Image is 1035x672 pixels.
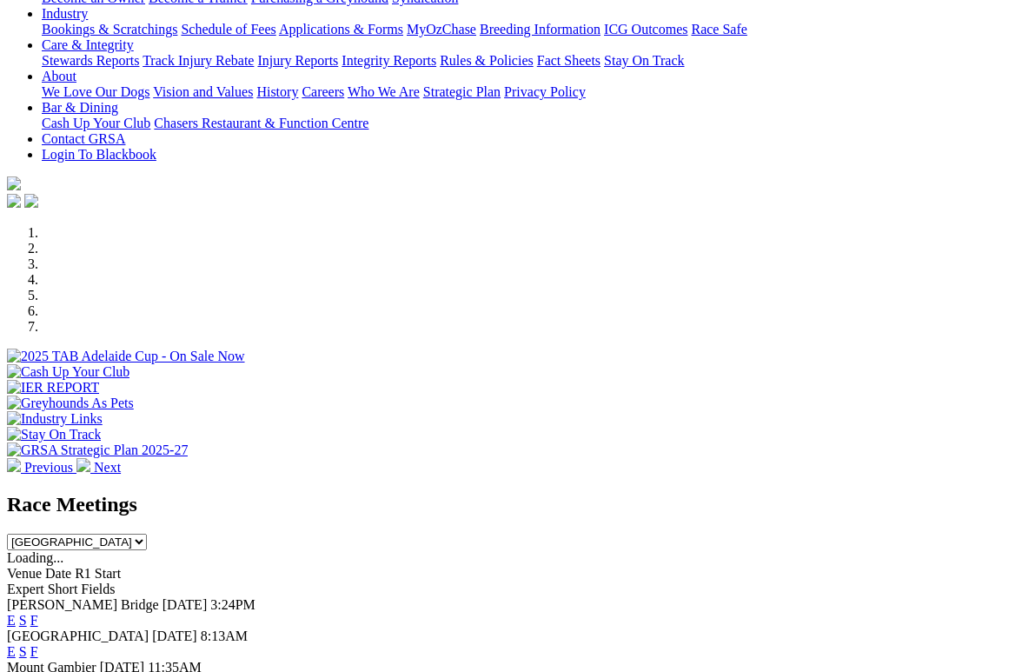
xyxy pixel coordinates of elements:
[19,644,27,659] a: S
[7,396,134,411] img: Greyhounds As Pets
[348,84,420,99] a: Who We Are
[7,629,149,643] span: [GEOGRAPHIC_DATA]
[42,131,125,146] a: Contact GRSA
[42,84,149,99] a: We Love Our Dogs
[75,566,121,581] span: R1 Start
[537,53,600,68] a: Fact Sheets
[604,22,687,37] a: ICG Outcomes
[504,84,586,99] a: Privacy Policy
[342,53,436,68] a: Integrity Reports
[42,147,156,162] a: Login To Blackbook
[76,460,121,475] a: Next
[30,644,38,659] a: F
[42,84,1028,100] div: About
[604,53,684,68] a: Stay On Track
[7,349,245,364] img: 2025 TAB Adelaide Cup - On Sale Now
[7,644,16,659] a: E
[42,6,88,21] a: Industry
[691,22,746,37] a: Race Safe
[423,84,501,99] a: Strategic Plan
[163,597,208,612] span: [DATE]
[94,460,121,475] span: Next
[153,84,253,99] a: Vision and Values
[143,53,254,68] a: Track Injury Rebate
[48,582,78,596] span: Short
[201,629,248,643] span: 8:13AM
[7,613,16,628] a: E
[7,411,103,427] img: Industry Links
[19,613,27,628] a: S
[152,629,197,643] span: [DATE]
[42,53,1028,69] div: Care & Integrity
[7,493,1028,516] h2: Race Meetings
[7,176,21,190] img: logo-grsa-white.png
[7,460,76,475] a: Previous
[42,116,150,130] a: Cash Up Your Club
[81,582,115,596] span: Fields
[181,22,275,37] a: Schedule of Fees
[440,53,534,68] a: Rules & Policies
[42,53,139,68] a: Stewards Reports
[42,100,118,115] a: Bar & Dining
[42,22,177,37] a: Bookings & Scratchings
[154,116,368,130] a: Chasers Restaurant & Function Centre
[7,194,21,208] img: facebook.svg
[480,22,600,37] a: Breeding Information
[7,566,42,581] span: Venue
[7,427,101,442] img: Stay On Track
[24,194,38,208] img: twitter.svg
[256,84,298,99] a: History
[7,380,99,396] img: IER REPORT
[24,460,73,475] span: Previous
[210,597,255,612] span: 3:24PM
[7,364,129,380] img: Cash Up Your Club
[7,442,188,458] img: GRSA Strategic Plan 2025-27
[42,69,76,83] a: About
[7,582,44,596] span: Expert
[302,84,344,99] a: Careers
[42,37,134,52] a: Care & Integrity
[45,566,71,581] span: Date
[7,550,63,565] span: Loading...
[407,22,476,37] a: MyOzChase
[42,22,1028,37] div: Industry
[30,613,38,628] a: F
[279,22,403,37] a: Applications & Forms
[76,458,90,472] img: chevron-right-pager-white.svg
[42,116,1028,131] div: Bar & Dining
[257,53,338,68] a: Injury Reports
[7,458,21,472] img: chevron-left-pager-white.svg
[7,597,159,612] span: [PERSON_NAME] Bridge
